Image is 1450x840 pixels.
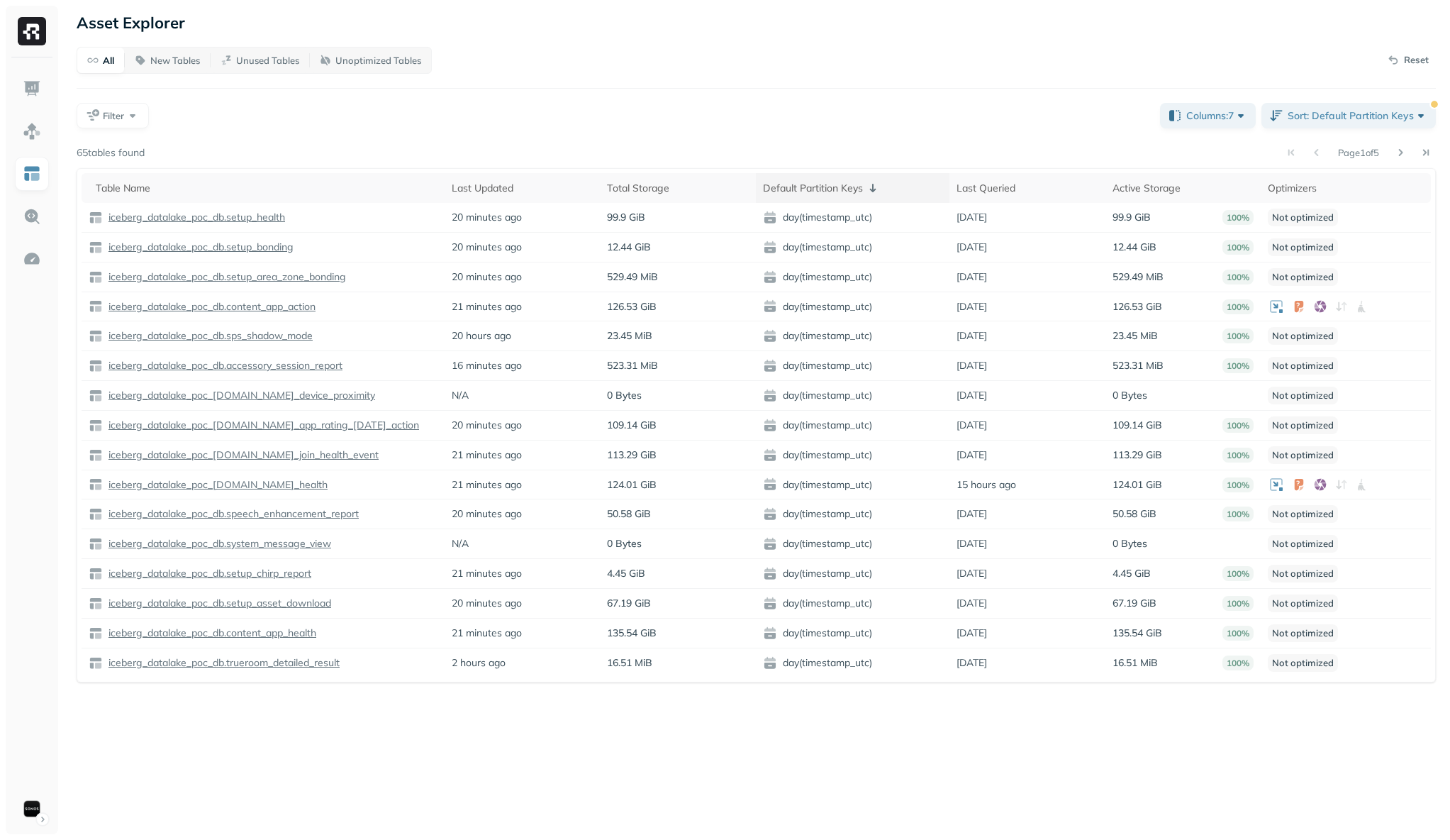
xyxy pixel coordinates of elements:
[106,300,316,314] p: iceberg_datalake_poc_db.content_app_action
[1338,146,1379,159] p: Page 1 of 5
[957,359,987,372] p: [DATE]
[763,656,943,670] span: day(timestamp_utc)
[1112,300,1162,314] p: 126.53 GiB
[106,211,285,224] p: iceberg_datalake_poc_db.setup_health
[607,537,642,551] p: 0 Bytes
[452,597,522,610] p: 20 minutes ago
[103,567,311,580] a: iceberg_datalake_poc_db.setup_chirp_report
[452,626,522,640] p: 21 minutes ago
[607,478,657,492] p: 124.01 GiB
[763,626,943,641] span: day(timestamp_utc)
[1268,535,1338,553] p: Not optimized
[89,270,103,284] img: table
[763,179,943,197] div: Default Partition Keys
[763,507,943,521] span: day(timestamp_utc)
[607,389,642,402] p: 0 Bytes
[89,537,103,551] img: table
[763,241,943,255] span: day(timestamp_utc)
[103,241,294,254] a: iceberg_datalake_poc_db.setup_bonding
[1222,210,1254,225] p: 100%
[957,241,987,254] p: [DATE]
[1268,179,1424,197] div: Optimizers
[1261,103,1436,128] button: Sort: Default Partition Keys
[763,359,943,373] span: day(timestamp_utc)
[607,626,657,640] p: 135.54 GiB
[103,478,328,492] a: iceberg_datalake_poc_[DOMAIN_NAME]_health
[106,626,316,640] p: iceberg_datalake_poc_db.content_app_health
[89,448,103,463] img: table
[89,211,103,225] img: table
[957,270,987,284] p: [DATE]
[89,299,103,314] img: table
[763,299,943,314] span: day(timestamp_utc)
[452,300,522,314] p: 21 minutes ago
[89,656,103,670] img: table
[1112,419,1162,432] p: 109.14 GiB
[1112,179,1254,197] div: Active Storage
[89,389,103,403] img: table
[103,537,331,551] a: iceberg_datalake_poc_db.system_message_view
[106,597,331,610] p: iceberg_datalake_poc_db.setup_asset_download
[1268,595,1338,612] p: Not optimized
[103,300,316,314] a: iceberg_datalake_poc_db.content_app_action
[763,389,943,403] span: day(timestamp_utc)
[89,597,103,611] img: table
[1380,49,1436,72] button: Reset
[452,419,522,432] p: 20 minutes ago
[1222,418,1254,433] p: 100%
[103,270,346,284] a: iceberg_datalake_poc_db.setup_area_zone_bonding
[1268,654,1338,672] p: Not optimized
[957,419,987,432] p: [DATE]
[1268,327,1338,345] p: Not optimized
[103,597,331,610] a: iceberg_datalake_poc_db.setup_asset_download
[452,329,511,343] p: 20 hours ago
[763,537,943,551] span: day(timestamp_utc)
[89,626,103,641] img: table
[452,478,522,492] p: 21 minutes ago
[1160,103,1256,128] button: Columns:7
[23,122,41,140] img: Assets
[1112,329,1158,343] p: 23.45 MiB
[957,597,987,610] p: [DATE]
[1112,478,1162,492] p: 124.01 GiB
[1268,268,1338,286] p: Not optimized
[763,211,943,225] span: day(timestamp_utc)
[106,329,313,343] p: iceberg_datalake_poc_db.sps_shadow_mode
[452,359,522,372] p: 16 minutes ago
[957,448,987,462] p: [DATE]
[607,567,645,580] p: 4.45 GiB
[23,165,41,183] img: Asset Explorer
[1268,387,1338,404] p: Not optimized
[1222,328,1254,343] p: 100%
[957,507,987,521] p: [DATE]
[106,478,328,492] p: iceberg_datalake_poc_[DOMAIN_NAME]_health
[103,211,285,224] a: iceberg_datalake_poc_db.setup_health
[607,597,651,610] p: 67.19 GiB
[106,389,375,402] p: iceberg_datalake_poc_[DOMAIN_NAME]_device_proximity
[106,419,419,432] p: iceberg_datalake_poc_[DOMAIN_NAME]_app_rating_[DATE]_action
[23,250,41,268] img: Optimization
[103,656,340,670] a: iceberg_datalake_poc_db.trueroom_detailed_result
[77,103,149,128] button: Filter
[1268,357,1338,375] p: Not optimized
[452,448,522,462] p: 21 minutes ago
[106,270,346,284] p: iceberg_datalake_poc_db.setup_area_zone_bonding
[452,179,593,197] div: Last Updated
[89,359,103,373] img: table
[103,448,379,462] a: iceberg_datalake_poc_[DOMAIN_NAME]_join_health_event
[103,54,114,67] p: All
[89,477,103,492] img: table
[335,54,421,67] p: Unoptimized Tables
[957,389,987,402] p: [DATE]
[957,211,987,224] p: [DATE]
[1112,389,1147,402] p: 0 Bytes
[1268,446,1338,464] p: Not optimized
[763,329,943,343] span: day(timestamp_utc)
[763,270,943,284] span: day(timestamp_utc)
[106,537,331,551] p: iceberg_datalake_poc_db.system_message_view
[1112,270,1164,284] p: 529.49 MiB
[1222,507,1254,521] p: 100%
[763,477,943,492] span: day(timestamp_utc)
[957,656,987,670] p: [DATE]
[607,448,657,462] p: 113.29 GiB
